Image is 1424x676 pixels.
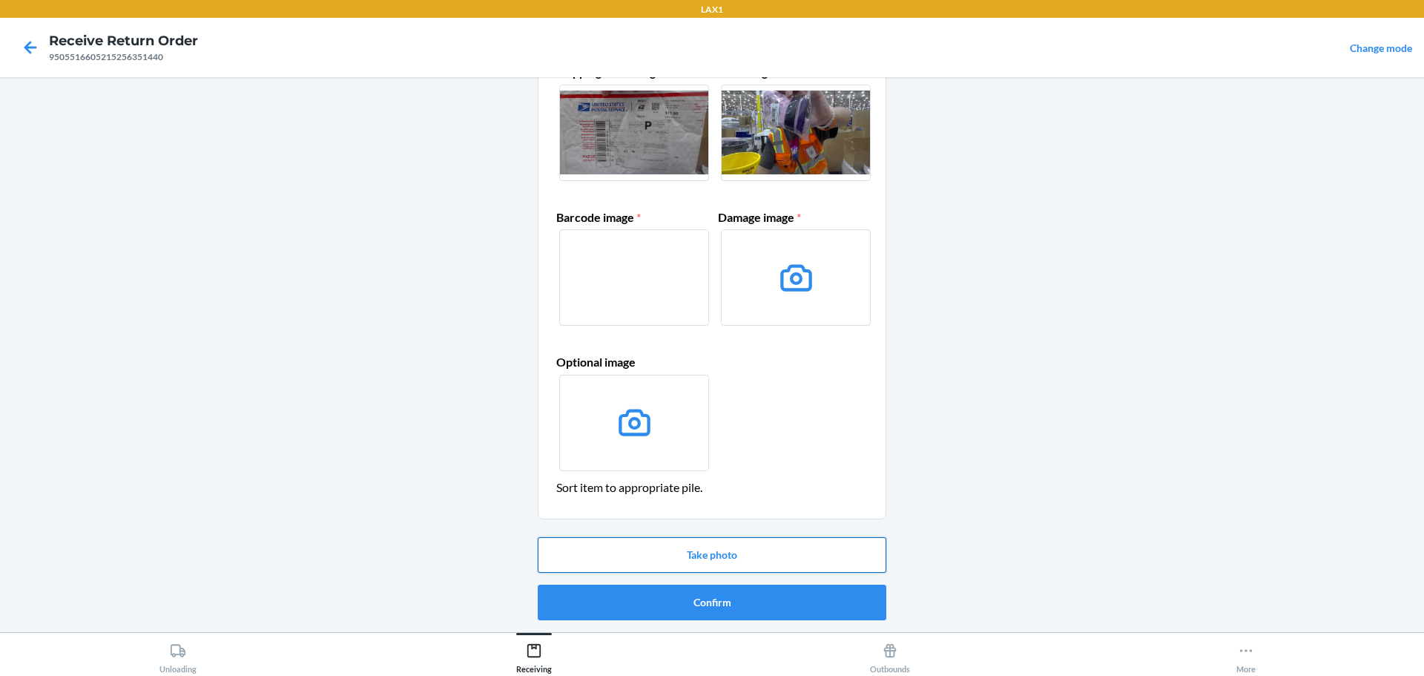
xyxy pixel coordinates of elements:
[556,355,636,369] span: Optional image
[49,31,198,50] h4: Receive Return Order
[516,637,552,674] div: Receiving
[701,3,723,16] p: LAX1
[556,210,641,224] span: Barcode image
[49,50,198,64] div: 9505516605215256351440
[538,585,886,620] button: Confirm
[556,479,868,496] header: Sort item to appropriate pile.
[1350,42,1412,54] a: Change mode
[356,633,712,674] button: Receiving
[870,637,910,674] div: Outbounds
[1236,637,1256,674] div: More
[1068,633,1424,674] button: More
[712,633,1068,674] button: Outbounds
[718,210,801,224] span: Damage image
[538,537,886,573] button: Take photo
[159,637,197,674] div: Unloading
